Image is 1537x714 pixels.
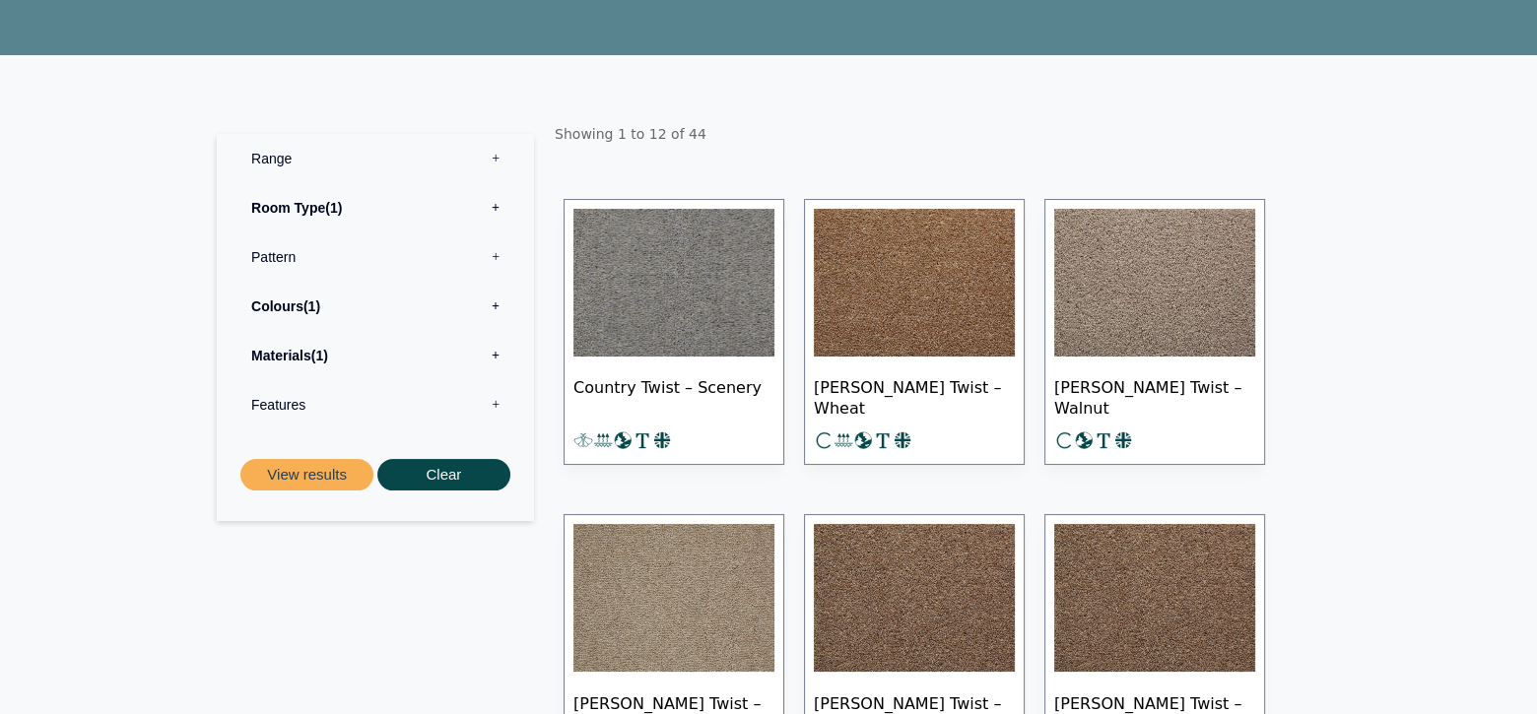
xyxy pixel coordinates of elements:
a: Tomkinson Twist - Walnut [PERSON_NAME] Twist – Walnut [1044,199,1265,466]
span: [PERSON_NAME] Twist – Walnut [1054,361,1255,430]
img: Tomkinson Twist - Walnut [1054,209,1255,357]
span: [PERSON_NAME] Twist – Wheat [814,361,1015,430]
span: 1 [303,298,320,314]
img: Craven - Beige [573,524,774,672]
span: 1 [325,200,342,216]
p: Showing 1 to 12 of 44 [554,114,1316,154]
span: Country Twist – Scenery [573,361,774,430]
img: Tomkinson Twist - Cedar [814,524,1015,672]
label: Room Type [232,183,519,232]
label: Pattern [232,232,519,282]
label: Range [232,134,519,183]
a: Tomkinson Twist - Wheat [PERSON_NAME] Twist – Wheat [804,199,1025,466]
label: Colours [232,282,519,331]
img: Craven - Chestnut [1054,524,1255,672]
label: Features [232,380,519,429]
a: Country Twist – Scenery [564,199,784,466]
button: Clear [377,459,510,491]
button: View results [240,459,373,491]
img: Tomkinson Twist - Wheat [814,209,1015,357]
label: Materials [232,331,519,380]
span: 1 [311,348,328,363]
